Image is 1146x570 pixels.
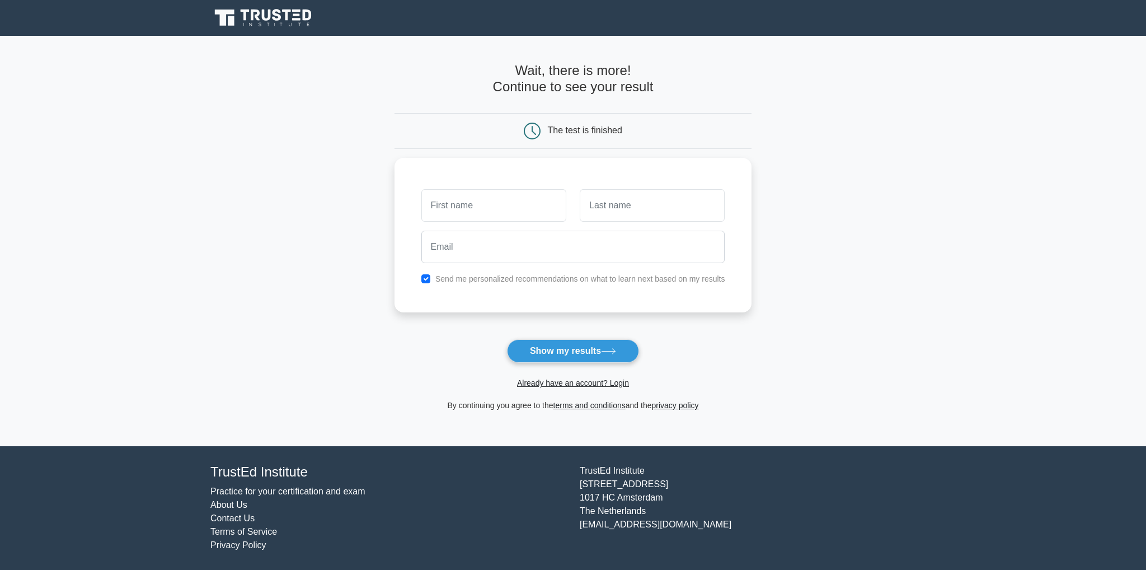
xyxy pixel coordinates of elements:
[210,464,566,480] h4: TrustEd Institute
[210,500,247,510] a: About Us
[421,189,566,222] input: First name
[435,274,725,283] label: Send me personalized recommendations on what to learn next based on my results
[548,125,622,135] div: The test is finished
[388,399,759,412] div: By continuing you agree to the and the
[210,527,277,536] a: Terms of Service
[210,487,365,496] a: Practice for your certification and exam
[573,464,942,552] div: TrustEd Institute [STREET_ADDRESS] 1017 HC Amsterdam The Netherlands [EMAIL_ADDRESS][DOMAIN_NAME]
[553,401,626,410] a: terms and conditions
[421,231,725,263] input: Email
[210,513,255,523] a: Contact Us
[580,189,725,222] input: Last name
[507,339,639,363] button: Show my results
[517,379,629,387] a: Already have an account? Login
[210,540,266,550] a: Privacy Policy
[652,401,699,410] a: privacy policy
[394,63,752,95] h4: Wait, there is more! Continue to see your result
